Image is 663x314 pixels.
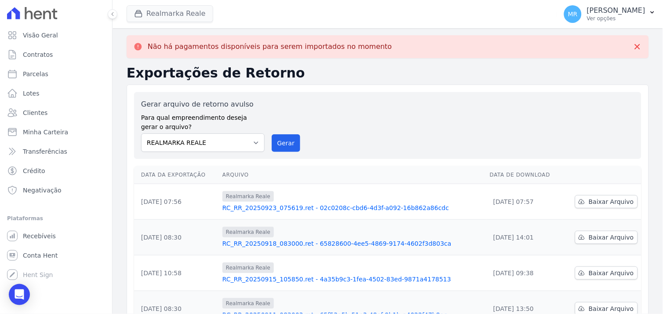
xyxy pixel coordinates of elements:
[134,255,219,291] td: [DATE] 10:58
[23,186,62,195] span: Negativação
[134,220,219,255] td: [DATE] 08:30
[575,195,638,208] a: Baixar Arquivo
[486,220,562,255] td: [DATE] 14:01
[568,11,578,17] span: MR
[222,227,274,237] span: Realmarka Reale
[4,123,109,141] a: Minha Carteira
[222,298,274,309] span: Realmarka Reale
[222,191,274,202] span: Realmarka Reale
[486,255,562,291] td: [DATE] 09:38
[4,104,109,122] a: Clientes
[4,26,109,44] a: Visão Geral
[272,134,301,152] button: Gerar
[589,233,634,242] span: Baixar Arquivo
[23,166,45,175] span: Crédito
[486,166,562,184] th: Data de Download
[148,42,392,51] p: Não há pagamentos disponíveis para serem importados no momento
[589,304,634,313] span: Baixar Arquivo
[575,266,638,280] a: Baixar Arquivo
[219,166,486,184] th: Arquivo
[23,128,68,137] span: Minha Carteira
[23,147,67,156] span: Transferências
[575,231,638,244] a: Baixar Arquivo
[23,89,40,98] span: Lotes
[486,184,562,220] td: [DATE] 07:57
[23,232,56,240] span: Recebíveis
[4,162,109,180] a: Crédito
[4,143,109,160] a: Transferências
[222,239,483,248] a: RC_RR_20250918_083000.ret - 65828600-4ee5-4869-9174-4602f3d803ca
[7,213,105,224] div: Plataformas
[23,108,47,117] span: Clientes
[141,99,265,110] label: Gerar arquivo de retorno avulso
[4,46,109,63] a: Contratos
[23,70,48,78] span: Parcelas
[141,110,265,132] label: Para qual empreendimento deseja gerar o arquivo?
[23,31,58,40] span: Visão Geral
[589,269,634,277] span: Baixar Arquivo
[222,262,274,273] span: Realmarka Reale
[127,5,213,22] button: Realmarka Reale
[4,85,109,102] a: Lotes
[4,247,109,264] a: Conta Hent
[4,181,109,199] a: Negativação
[23,50,53,59] span: Contratos
[557,2,663,26] button: MR [PERSON_NAME] Ver opções
[9,284,30,305] div: Open Intercom Messenger
[587,6,645,15] p: [PERSON_NAME]
[127,65,649,81] h2: Exportações de Retorno
[4,227,109,245] a: Recebíveis
[23,251,58,260] span: Conta Hent
[587,15,645,22] p: Ver opções
[134,166,219,184] th: Data da Exportação
[134,184,219,220] td: [DATE] 07:56
[222,275,483,284] a: RC_RR_20250915_105850.ret - 4a35b9c3-1fea-4502-83ed-9871a4178513
[4,65,109,83] a: Parcelas
[222,203,483,212] a: RC_RR_20250923_075619.ret - 02c0208c-cbd6-4d3f-a092-16b862a86cdc
[589,197,634,206] span: Baixar Arquivo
